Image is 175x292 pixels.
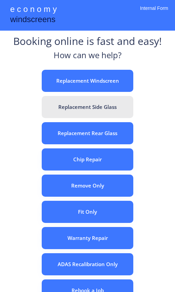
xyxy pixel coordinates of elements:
button: Replacement Side Glass [42,96,133,118]
div: How can we help? [54,49,121,65]
div: e c o n o m y [10,3,57,16]
button: Chip Repair [42,148,133,171]
button: Replacement Windscreen [42,70,133,92]
div: Booking online is fast and easy! [13,34,162,49]
button: Fit Only [42,201,133,223]
button: Remove Only [42,175,133,197]
div: windscreens [10,14,55,27]
button: Warranty Repair [42,227,133,249]
div: Internal Form [140,5,168,20]
button: ADAS Recalibration Only [42,253,133,275]
button: Replacement Rear Glass [42,122,133,144]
